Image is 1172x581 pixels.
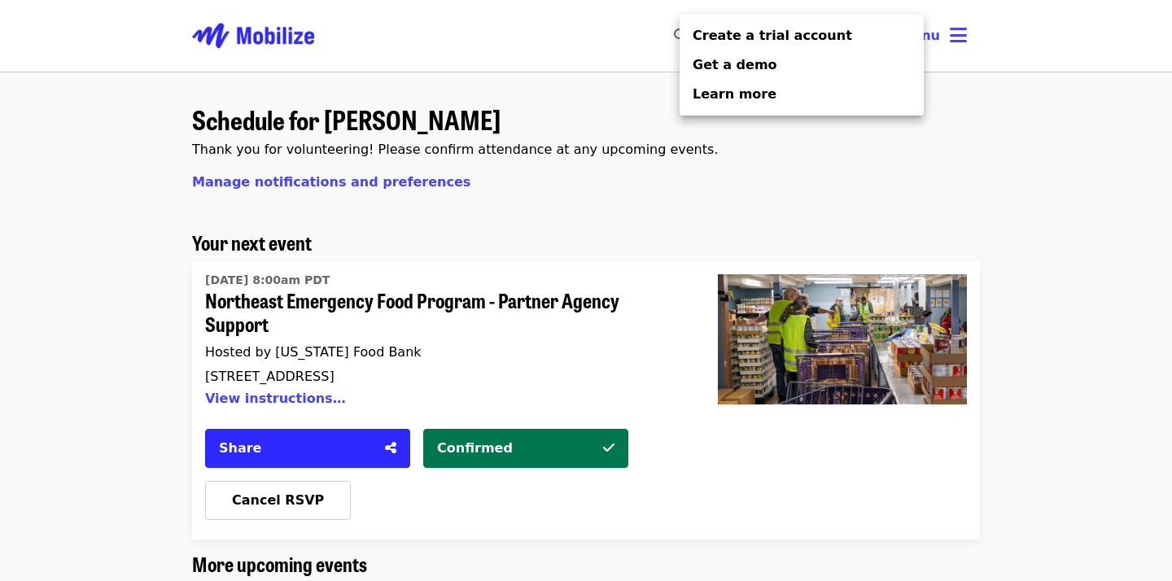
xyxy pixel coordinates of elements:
span: Learn more [693,85,776,104]
span: Create a trial account [693,26,852,46]
a: Get a demo [680,50,924,80]
span: Get a demo [693,55,777,75]
a: Create a trial account [680,21,924,50]
a: Learn more [680,80,924,109]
